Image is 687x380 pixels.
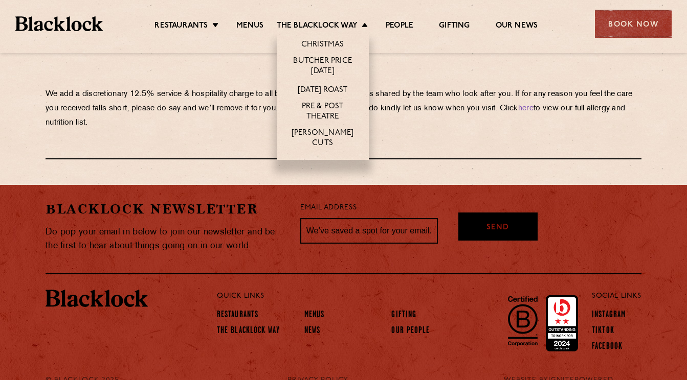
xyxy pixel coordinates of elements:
p: Quick Links [217,290,558,303]
a: Gifting [439,21,470,32]
a: News [304,326,320,337]
a: Restaurants [154,21,208,32]
img: Accred_2023_2star.png [546,295,578,351]
a: Gifting [391,310,416,321]
p: Do pop your email in below to join our newsletter and be the first to hear about things going on ... [46,225,285,253]
a: TikTok [592,326,614,337]
label: Email Address [300,202,357,214]
p: Social Links [592,290,641,303]
img: B-Corp-Logo-Black-RGB.svg [502,290,544,351]
div: Book Now [595,10,672,38]
span: Send [486,222,509,234]
a: The Blacklock Way [277,21,358,32]
p: We add a discretionary 12.5% service & hospitality charge to all bills every penny of which is sh... [46,87,641,130]
a: [PERSON_NAME] Cuts [287,128,359,150]
a: Facebook [592,342,623,353]
a: Butcher Price [DATE] [287,56,359,78]
a: Christmas [301,40,344,51]
a: People [386,21,413,32]
a: Our People [391,326,430,337]
a: Pre & Post Theatre [287,102,359,123]
a: The Blacklock Way [217,326,280,337]
h2: Blacklock Newsletter [46,200,285,218]
a: Instagram [592,310,626,321]
a: Restaurants [217,310,258,321]
input: We’ve saved a spot for your email... [300,218,438,244]
a: Menus [236,21,264,32]
a: [DATE] Roast [298,85,347,97]
a: here [518,105,534,112]
img: BL_Textured_Logo-footer-cropped.svg [15,16,103,31]
a: Menus [304,310,325,321]
a: Our News [496,21,538,32]
img: BL_Textured_Logo-footer-cropped.svg [46,290,148,307]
